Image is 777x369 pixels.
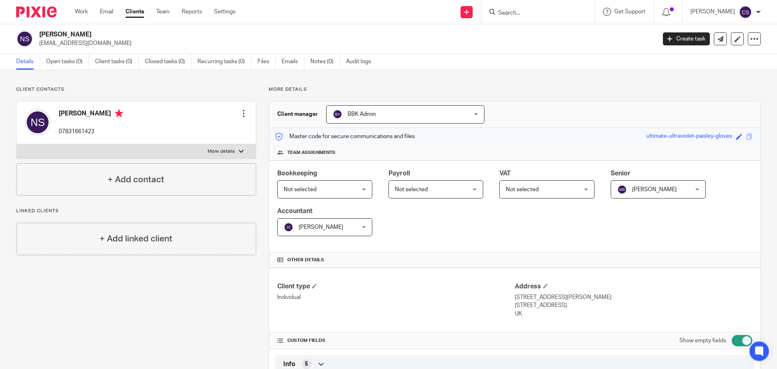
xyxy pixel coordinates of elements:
[277,110,318,118] h3: Client manager
[156,8,170,16] a: Team
[739,6,752,19] img: svg%3E
[506,187,539,192] span: Not selected
[277,170,317,177] span: Bookkeeping
[646,132,732,141] div: ultimate-ultraviolet-paisley-gloves
[275,132,415,141] p: Master code for secure communications and files
[388,170,410,177] span: Payroll
[108,173,164,186] h4: + Add contact
[284,187,316,192] span: Not selected
[125,8,144,16] a: Clients
[269,86,761,93] p: More details
[305,360,308,368] span: 5
[16,6,57,17] img: Pixie
[395,187,428,192] span: Not selected
[611,170,631,177] span: Senior
[690,8,735,16] p: [PERSON_NAME]
[679,337,726,345] label: Show empty fields
[100,8,113,16] a: Email
[277,293,515,301] p: Individual
[283,360,295,369] span: Info
[257,54,276,70] a: Files
[497,10,570,17] input: Search
[16,54,40,70] a: Details
[277,282,515,291] h4: Client type
[115,109,123,117] i: Primary
[59,128,123,136] p: 07831661423
[214,8,236,16] a: Settings
[145,54,191,70] a: Closed tasks (0)
[16,86,256,93] p: Client contacts
[515,301,752,309] p: [STREET_ADDRESS]
[59,109,123,119] h4: [PERSON_NAME]
[208,148,235,155] p: More details
[515,282,752,291] h4: Address
[614,9,645,15] span: Get Support
[515,310,752,318] p: UK
[282,54,304,70] a: Emails
[182,8,202,16] a: Reports
[348,111,376,117] span: BBK Admin
[75,8,88,16] a: Work
[287,257,324,263] span: Other details
[499,170,511,177] span: VAT
[299,224,343,230] span: [PERSON_NAME]
[16,30,33,47] img: svg%3E
[310,54,340,70] a: Notes (0)
[16,208,256,214] p: Linked clients
[39,30,529,39] h2: [PERSON_NAME]
[333,109,342,119] img: svg%3E
[515,293,752,301] p: [STREET_ADDRESS][PERSON_NAME]
[100,232,172,245] h4: + Add linked client
[287,149,335,156] span: Team assignments
[617,185,627,194] img: svg%3E
[46,54,89,70] a: Open tasks (0)
[197,54,251,70] a: Recurring tasks (0)
[95,54,139,70] a: Client tasks (0)
[284,222,293,232] img: svg%3E
[277,337,515,344] h4: CUSTOM FIELDS
[277,208,312,214] span: Accountant
[632,187,677,192] span: [PERSON_NAME]
[39,39,651,47] p: [EMAIL_ADDRESS][DOMAIN_NAME]
[663,32,710,45] a: Create task
[25,109,51,135] img: svg%3E
[346,54,377,70] a: Audit logs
